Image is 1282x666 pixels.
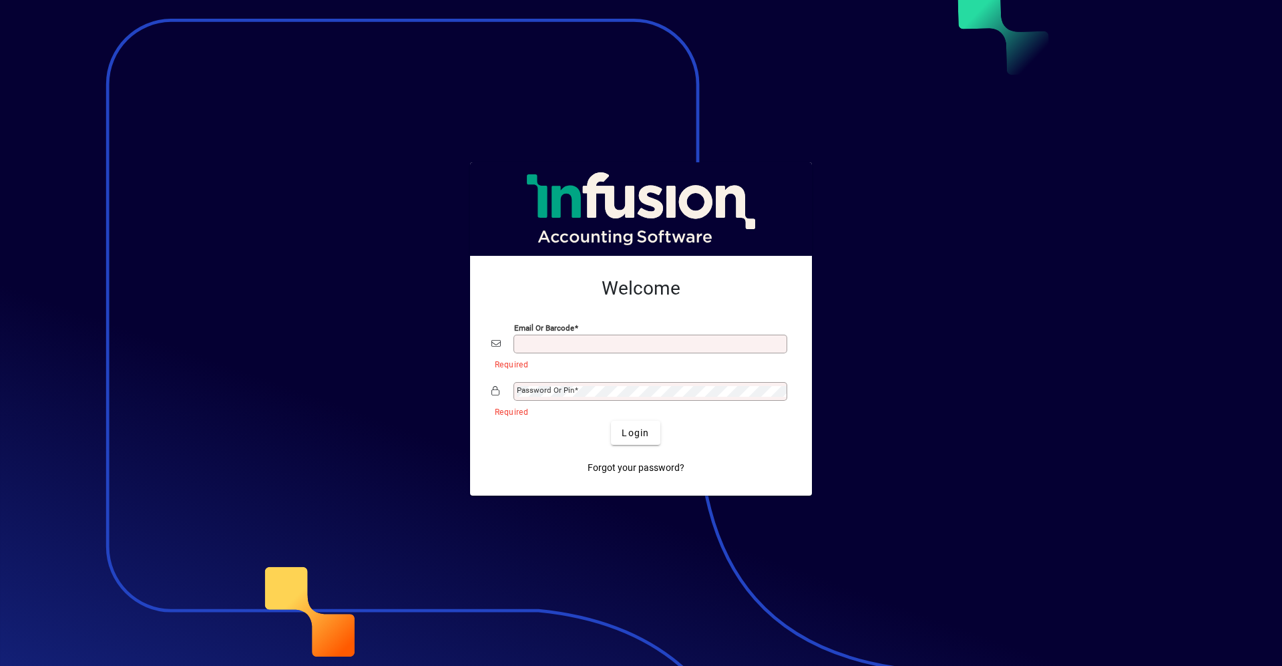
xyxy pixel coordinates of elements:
[611,421,660,445] button: Login
[582,456,690,480] a: Forgot your password?
[517,385,574,395] mat-label: Password or Pin
[622,426,649,440] span: Login
[588,461,684,475] span: Forgot your password?
[495,404,780,418] mat-error: Required
[495,357,780,371] mat-error: Required
[491,277,791,300] h2: Welcome
[514,323,574,333] mat-label: Email or Barcode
